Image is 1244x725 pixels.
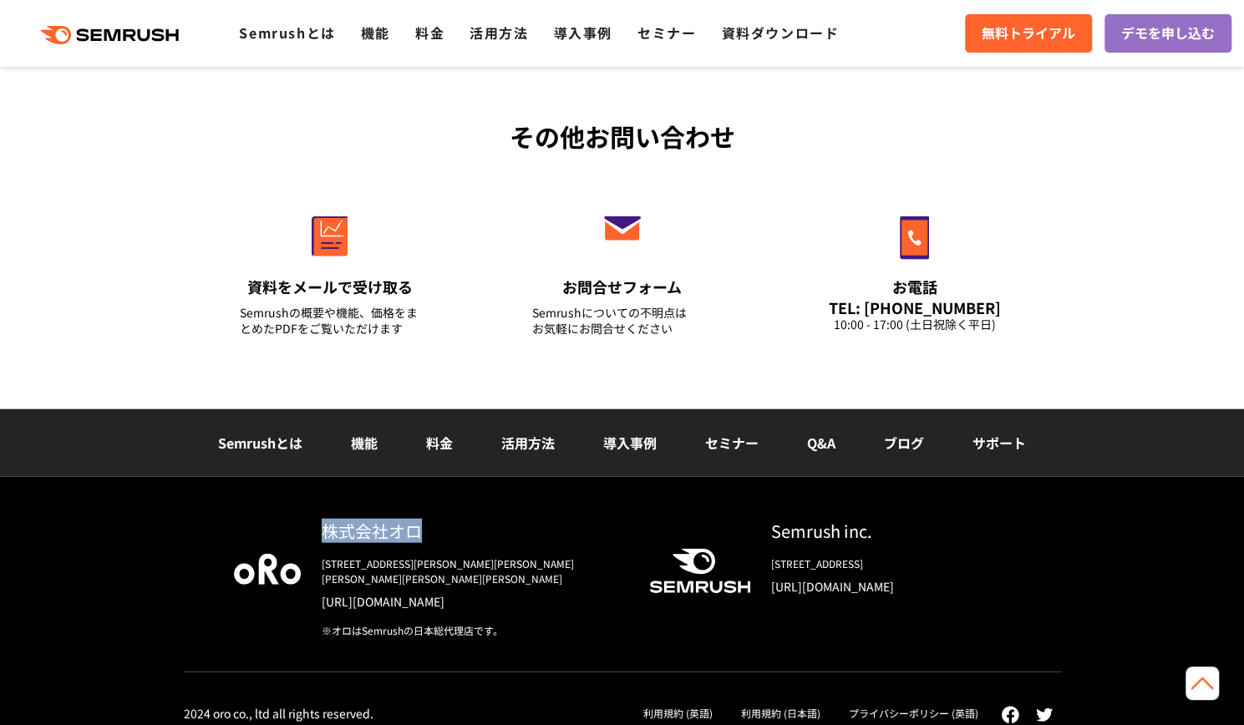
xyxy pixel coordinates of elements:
a: 導入事例 [603,433,657,453]
a: 資料をメールで受け取る Semrushの概要や機能、価格をまとめたPDFをご覧いただけます [205,180,455,357]
img: facebook [1001,706,1019,724]
a: 料金 [415,23,444,43]
a: デモを申し込む [1104,14,1231,53]
img: oro company [234,554,301,584]
a: 活用方法 [501,433,555,453]
a: 機能 [361,23,390,43]
a: お問合せフォーム Semrushについての不明点はお気軽にお問合せください [497,180,748,357]
a: プライバシーポリシー (英語) [849,706,978,720]
div: [STREET_ADDRESS][PERSON_NAME][PERSON_NAME][PERSON_NAME][PERSON_NAME][PERSON_NAME] [322,556,622,586]
div: ※オロはSemrushの日本総代理店です。 [322,623,622,638]
div: Semrushの概要や機能、価格をまとめたPDFをご覧いただけます [240,305,420,337]
div: Semrush inc. [771,519,1011,543]
div: その他お問い合わせ [184,118,1061,155]
img: twitter [1036,708,1053,722]
a: サポート [972,433,1026,453]
a: Semrushとは [239,23,335,43]
div: お電話 [825,276,1005,297]
a: 機能 [351,433,378,453]
a: 料金 [426,433,453,453]
a: セミナー [705,433,759,453]
div: [STREET_ADDRESS] [771,556,1011,571]
div: TEL: [PHONE_NUMBER] [825,298,1005,317]
a: Semrushとは [218,433,302,453]
a: 資料ダウンロード [721,23,839,43]
a: セミナー [637,23,696,43]
div: 資料をメールで受け取る [240,276,420,297]
div: Semrushについての不明点は お気軽にお問合せください [532,305,713,337]
a: [URL][DOMAIN_NAME] [771,578,1011,595]
a: ブログ [884,433,924,453]
a: [URL][DOMAIN_NAME] [322,593,622,610]
div: お問合せフォーム [532,276,713,297]
span: デモを申し込む [1121,23,1215,44]
a: 利用規約 (日本語) [741,706,820,720]
span: 無料トライアル [982,23,1075,44]
a: 利用規約 (英語) [643,706,713,720]
a: 無料トライアル [965,14,1092,53]
a: Q&A [807,433,835,453]
div: 2024 oro co., ltd all rights reserved. [184,706,373,721]
a: 活用方法 [470,23,528,43]
a: 導入事例 [554,23,612,43]
div: 株式会社オロ [322,519,622,543]
div: 10:00 - 17:00 (土日祝除く平日) [825,317,1005,332]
